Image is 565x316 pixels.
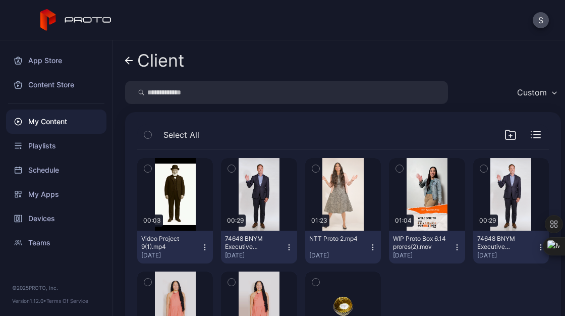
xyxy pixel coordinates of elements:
[305,231,381,264] button: NTT Proto 2.mp4[DATE]
[225,235,280,251] div: 74648 BNYM Executive Proto(1).mp4
[141,235,197,251] div: Video Project 9(1).mp4
[477,251,537,259] div: [DATE]
[137,231,213,264] button: Video Project 9(1).mp4[DATE]
[6,134,106,158] a: Playlists
[6,231,106,255] a: Teams
[225,251,285,259] div: [DATE]
[46,298,88,304] a: Terms Of Service
[393,235,448,251] div: WIP Proto Box 6.14 prores(2).mov
[393,251,453,259] div: [DATE]
[389,231,465,264] button: WIP Proto Box 6.14 prores(2).mov[DATE]
[512,81,561,104] button: Custom
[533,12,549,28] button: S
[477,235,533,251] div: 74648 BNYM Executive Proto.mp4
[163,129,199,141] span: Select All
[6,206,106,231] a: Devices
[6,182,106,206] a: My Apps
[6,48,106,73] a: App Store
[6,158,106,182] a: Schedule
[309,235,365,243] div: NTT Proto 2.mp4
[6,110,106,134] a: My Content
[309,251,369,259] div: [DATE]
[125,48,184,73] a: Client
[221,231,297,264] button: 74648 BNYM Executive Proto(1).mp4[DATE]
[12,284,100,292] div: © 2025 PROTO, Inc.
[473,231,549,264] button: 74648 BNYM Executive Proto.mp4[DATE]
[141,251,201,259] div: [DATE]
[6,73,106,97] a: Content Store
[137,51,184,70] div: Client
[12,298,46,304] span: Version 1.12.0 •
[517,87,547,97] div: Custom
